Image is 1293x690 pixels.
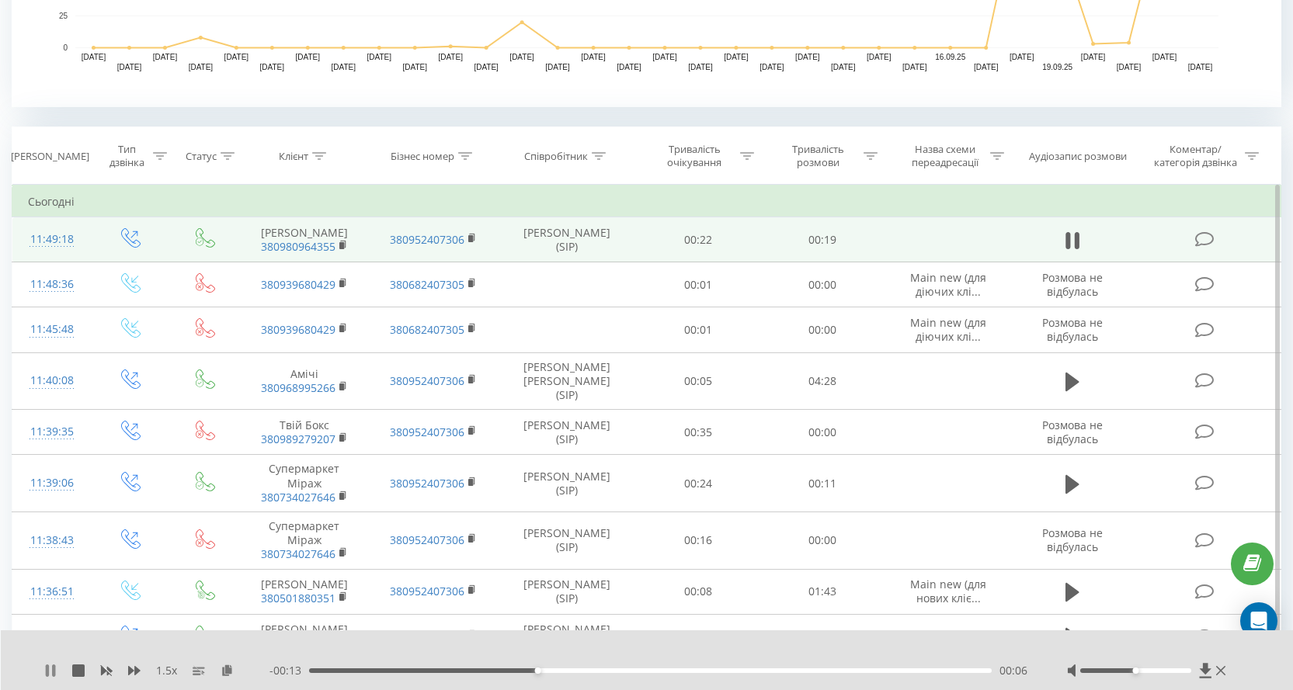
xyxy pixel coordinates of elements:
[1150,143,1241,169] div: Коментар/категорія дзвінка
[867,53,892,61] text: [DATE]
[260,63,285,71] text: [DATE]
[935,53,965,61] text: 16.09.25
[28,577,76,607] div: 11:36:51
[636,569,760,614] td: 00:08
[240,352,369,410] td: Амічі
[498,455,637,512] td: [PERSON_NAME] (SIP)
[1117,63,1142,71] text: [DATE]
[524,150,588,163] div: Співробітник
[1029,150,1127,163] div: Аудіозапис розмови
[581,53,606,61] text: [DATE]
[760,307,885,352] td: 00:00
[498,352,637,410] td: [PERSON_NAME] [PERSON_NAME] (SIP)
[105,143,148,169] div: Тип дзвінка
[261,239,335,254] a: 380980964355
[261,591,335,605] a: 380501880351
[636,511,760,569] td: 00:16
[390,425,464,439] a: 380952407306
[688,63,713,71] text: [DATE]
[760,352,885,410] td: 04:28
[1240,602,1277,640] div: Open Intercom Messenger
[261,432,335,446] a: 380989279207
[28,468,76,498] div: 11:39:06
[391,150,454,163] div: Бізнес номер
[636,217,760,262] td: 00:22
[910,577,986,605] span: Main new (для нових кліє...
[261,322,335,337] a: 380939680429
[498,511,637,569] td: [PERSON_NAME] (SIP)
[261,546,335,561] a: 380734027646
[28,417,76,447] div: 11:39:35
[498,217,637,262] td: [PERSON_NAME] (SIP)
[59,12,68,20] text: 25
[240,410,369,455] td: Твій Бокс
[390,584,464,598] a: 380952407306
[269,663,309,678] span: - 00:13
[261,490,335,504] a: 380734027646
[498,410,637,455] td: [PERSON_NAME] (SIP)
[760,217,885,262] td: 00:19
[153,53,178,61] text: [DATE]
[28,269,76,300] div: 11:48:36
[390,277,464,292] a: 380682407305
[653,143,736,169] div: Тривалість очікування
[760,455,885,512] td: 00:11
[189,63,214,71] text: [DATE]
[28,525,76,556] div: 11:38:43
[156,663,177,678] span: 1.5 x
[759,63,784,71] text: [DATE]
[279,150,308,163] div: Клієнт
[831,63,856,71] text: [DATE]
[1010,53,1034,61] text: [DATE]
[240,455,369,512] td: Супермаркет Міраж
[11,150,89,163] div: [PERSON_NAME]
[296,53,321,61] text: [DATE]
[1152,53,1177,61] text: [DATE]
[636,410,760,455] td: 00:35
[240,614,369,659] td: [PERSON_NAME]
[617,63,641,71] text: [DATE]
[1132,667,1138,674] div: Accessibility label
[402,63,427,71] text: [DATE]
[535,667,541,674] div: Accessibility label
[224,53,249,61] text: [DATE]
[240,569,369,614] td: [PERSON_NAME]
[1081,53,1106,61] text: [DATE]
[777,143,860,169] div: Тривалість розмови
[28,224,76,255] div: 11:49:18
[498,614,637,659] td: [PERSON_NAME] (SIP)
[902,63,927,71] text: [DATE]
[636,352,760,410] td: 00:05
[240,511,369,569] td: Супермаркет Міраж
[760,262,885,307] td: 00:00
[498,569,637,614] td: [PERSON_NAME] (SIP)
[28,622,76,652] div: 11:35:34
[636,455,760,512] td: 00:24
[261,380,335,395] a: 380968995266
[760,569,885,614] td: 01:43
[390,629,464,643] a: 380952407306
[390,532,464,547] a: 380952407306
[760,410,885,455] td: 00:00
[117,63,142,71] text: [DATE]
[1042,63,1072,71] text: 19.09.25
[974,63,999,71] text: [DATE]
[795,53,820,61] text: [DATE]
[390,476,464,491] a: 380952407306
[332,63,356,71] text: [DATE]
[390,373,464,388] a: 380952407306
[999,663,1027,678] span: 00:06
[903,143,986,169] div: Назва схеми переадресації
[186,150,217,163] div: Статус
[1042,315,1103,344] span: Розмова не відбулась
[910,270,986,299] span: Main new (для діючих клі...
[63,43,68,52] text: 0
[390,322,464,337] a: 380682407305
[12,186,1281,217] td: Сьогодні
[636,307,760,352] td: 00:01
[760,614,885,659] td: 00:19
[652,53,677,61] text: [DATE]
[636,614,760,659] td: 00:17
[1042,270,1103,299] span: Розмова не відбулась
[760,511,885,569] td: 00:00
